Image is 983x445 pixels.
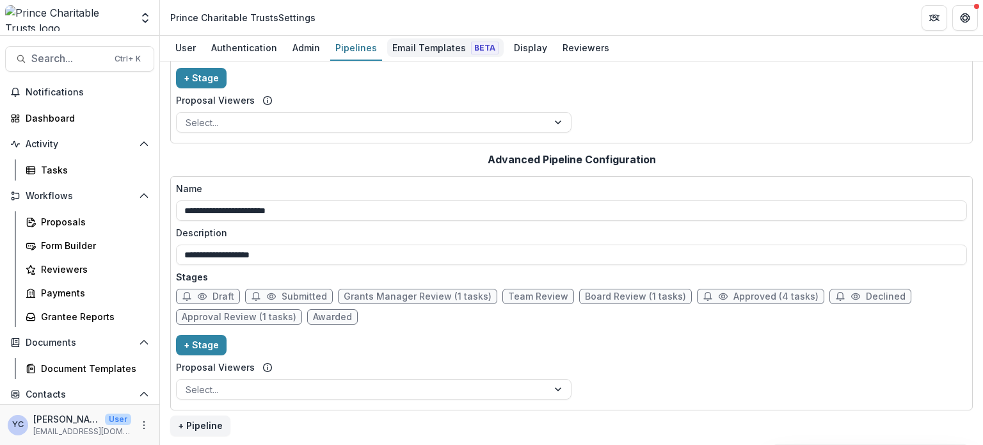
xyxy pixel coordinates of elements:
[5,332,154,353] button: Open Documents
[41,263,144,276] div: Reviewers
[170,11,316,24] div: Prince Charitable Trusts Settings
[176,360,255,374] label: Proposal Viewers
[170,36,201,61] a: User
[136,5,154,31] button: Open entity switcher
[112,52,143,66] div: Ctrl + K
[733,291,819,302] span: Approved (4 tasks)
[26,87,149,98] span: Notifications
[41,239,144,252] div: Form Builder
[176,226,959,239] label: Description
[344,291,491,302] span: Grants Manager Review (1 tasks)
[33,412,100,426] p: [PERSON_NAME]
[206,38,282,57] div: Authentication
[282,291,327,302] span: Submitted
[182,312,296,323] span: Approval Review (1 tasks)
[206,36,282,61] a: Authentication
[176,270,967,284] p: Stages
[509,36,552,61] a: Display
[20,358,154,379] a: Document Templates
[41,310,144,323] div: Grantee Reports
[387,38,504,57] div: Email Templates
[176,335,227,355] button: + Stage
[26,337,134,348] span: Documents
[5,134,154,154] button: Open Activity
[287,38,325,57] div: Admin
[20,282,154,303] a: Payments
[26,139,134,150] span: Activity
[471,42,499,54] span: Beta
[5,5,131,31] img: Prince Charitable Trusts logo
[170,416,230,436] button: + Pipeline
[41,163,144,177] div: Tasks
[922,5,947,31] button: Partners
[952,5,978,31] button: Get Help
[176,182,202,195] p: Name
[20,211,154,232] a: Proposals
[330,38,382,57] div: Pipelines
[41,215,144,229] div: Proposals
[212,291,234,302] span: Draft
[41,286,144,300] div: Payments
[170,38,201,57] div: User
[330,36,382,61] a: Pipelines
[136,417,152,433] button: More
[585,291,686,302] span: Board Review (1 tasks)
[509,38,552,57] div: Display
[176,68,227,88] button: + Stage
[387,36,504,61] a: Email Templates Beta
[33,426,131,437] p: [EMAIL_ADDRESS][DOMAIN_NAME]
[557,38,614,57] div: Reviewers
[287,36,325,61] a: Admin
[31,53,107,65] span: Search...
[557,36,614,61] a: Reviewers
[176,93,255,107] label: Proposal Viewers
[165,8,321,27] nav: breadcrumb
[5,186,154,206] button: Open Workflows
[20,235,154,256] a: Form Builder
[508,291,568,302] span: Team Review
[5,82,154,102] button: Notifications
[105,414,131,425] p: User
[866,291,906,302] span: Declined
[26,191,134,202] span: Workflows
[488,154,656,166] h2: Advanced Pipeline Configuration
[20,159,154,181] a: Tasks
[20,306,154,327] a: Grantee Reports
[41,362,144,375] div: Document Templates
[313,312,352,323] span: Awarded
[12,421,24,429] div: Yena Choi
[5,384,154,405] button: Open Contacts
[20,259,154,280] a: Reviewers
[26,111,144,125] div: Dashboard
[5,46,154,72] button: Search...
[26,389,134,400] span: Contacts
[5,108,154,129] a: Dashboard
